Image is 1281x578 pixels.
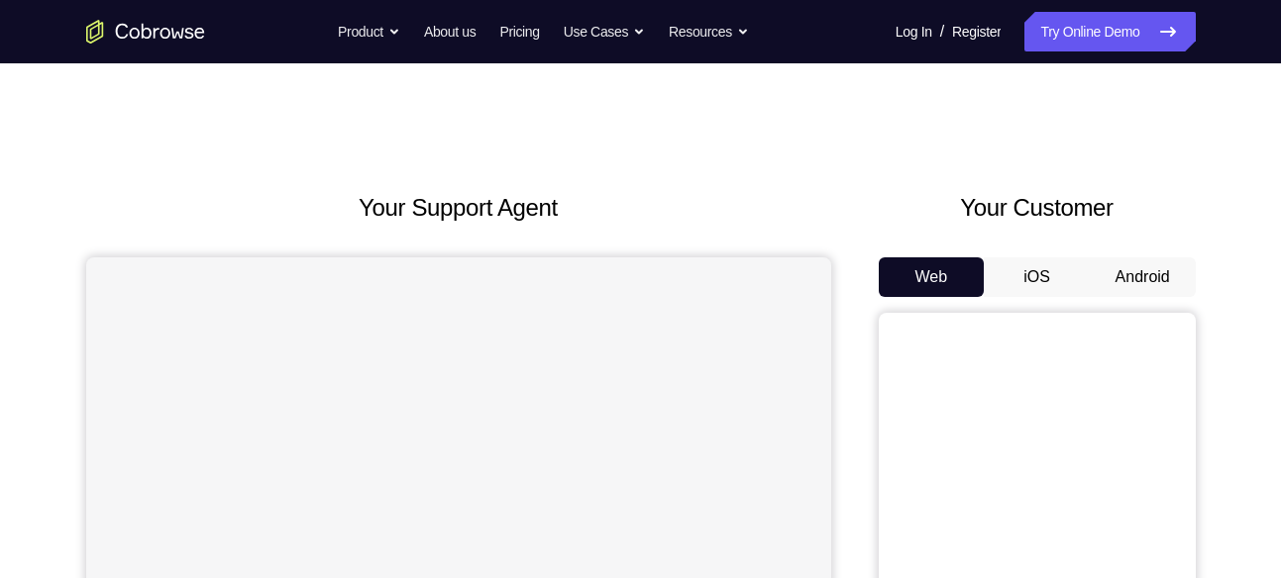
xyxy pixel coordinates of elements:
[879,190,1196,226] h2: Your Customer
[499,12,539,51] a: Pricing
[338,12,400,51] button: Product
[1090,257,1196,297] button: Android
[424,12,476,51] a: About us
[86,20,205,44] a: Go to the home page
[896,12,932,51] a: Log In
[952,12,1001,51] a: Register
[669,12,749,51] button: Resources
[940,20,944,44] span: /
[984,257,1090,297] button: iOS
[1024,12,1195,51] a: Try Online Demo
[564,12,645,51] button: Use Cases
[86,190,831,226] h2: Your Support Agent
[879,257,985,297] button: Web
